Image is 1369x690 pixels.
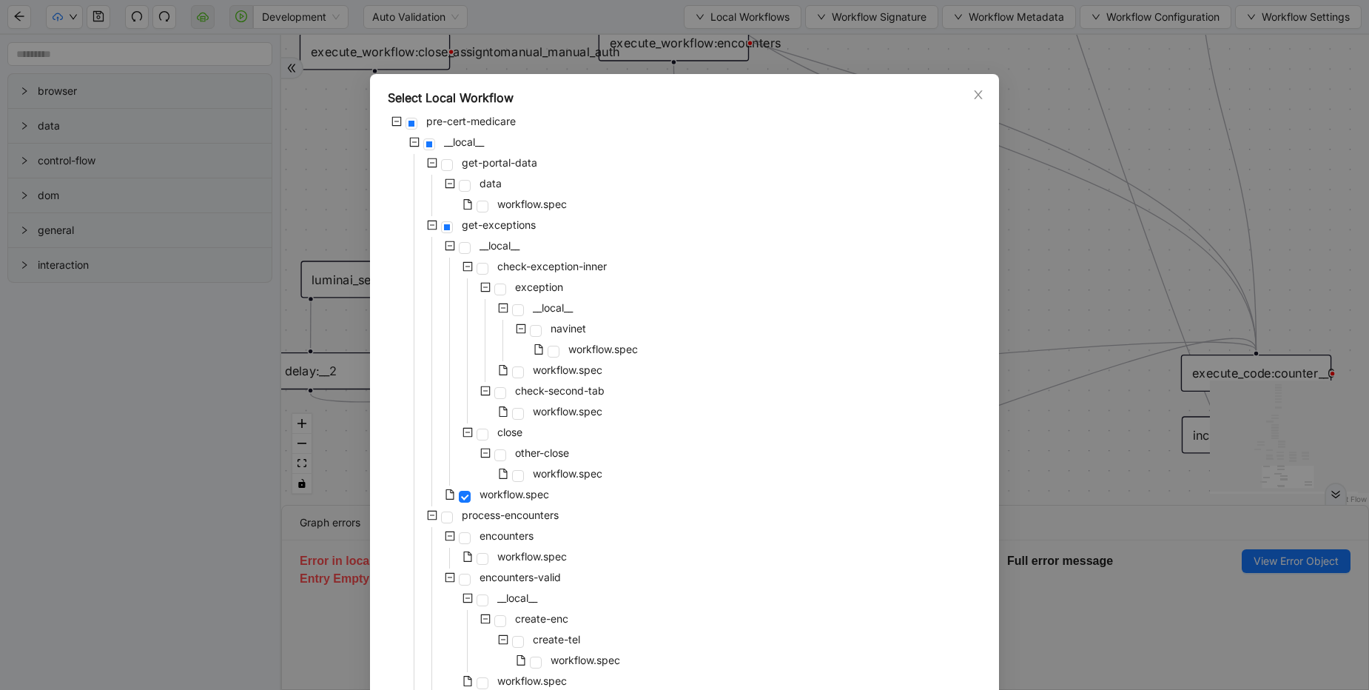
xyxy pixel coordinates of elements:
span: encounters [480,529,534,542]
span: close [972,89,984,101]
span: minus-square [427,510,437,520]
span: workflow.spec [565,341,641,358]
span: file [462,199,473,210]
span: minus-square [445,572,455,583]
span: process-encounters [459,506,562,524]
span: workflow.spec [494,672,570,690]
span: get-exceptions [462,218,536,231]
span: file [516,655,526,666]
span: __local__ [480,239,519,252]
span: workflow.spec [533,467,602,480]
span: workflow.spec [480,488,549,500]
span: data [477,175,505,192]
span: workflow.spec [568,343,638,355]
span: file [462,552,473,562]
span: workflow.spec [530,465,605,483]
span: minus-square [516,324,526,334]
span: minus-square [409,137,420,147]
span: __local__ [477,237,522,255]
span: workflow.spec [533,405,602,418]
span: minus-square [445,531,455,541]
span: minus-square [498,303,508,313]
span: __local__ [530,299,576,317]
span: create-tel [530,631,583,649]
span: close [497,426,522,438]
span: workflow.spec [530,361,605,379]
span: __local__ [494,589,540,607]
span: exception [512,278,566,296]
span: minus-square [480,614,491,624]
span: __local__ [441,133,487,151]
span: data [480,177,502,190]
span: minus-square [462,261,473,272]
span: navinet [548,320,589,338]
span: check-exception-inner [494,258,610,275]
span: create-enc [515,612,568,625]
span: file [498,365,508,375]
span: workflow.spec [530,403,605,421]
span: minus-square [480,386,491,396]
span: workflow.spec [533,364,602,376]
span: minus-square [445,178,455,189]
span: get-portal-data [462,156,537,169]
span: encounters-valid [477,569,564,586]
span: file [445,489,455,500]
span: __local__ [497,592,537,604]
span: close [494,423,525,441]
span: minus-square [391,116,402,127]
span: other-close [515,446,569,459]
span: workflow.spec [497,198,567,210]
span: pre-cert-medicare [426,115,516,127]
span: minus-square [480,282,491,292]
span: workflow.spec [551,654,620,666]
span: exception [515,281,563,293]
span: workflow.spec [548,652,623,669]
span: workflow.spec [497,674,567,687]
span: pre-cert-medicare [423,113,519,130]
div: Select Local Workflow [388,89,981,107]
span: check-exception-inner [497,260,607,272]
span: process-encounters [462,509,559,521]
span: minus-square [427,220,437,230]
span: workflow.spec [477,486,552,503]
button: Close [970,87,986,103]
span: minus-square [427,158,437,168]
span: get-exceptions [459,216,539,234]
span: minus-square [462,427,473,438]
span: __local__ [533,301,573,314]
span: workflow.spec [497,550,567,563]
span: minus-square [498,634,508,645]
span: workflow.spec [494,548,570,566]
span: encounters-valid [480,571,561,583]
span: file [498,406,508,417]
span: minus-square [480,448,491,458]
span: __local__ [444,135,484,148]
span: file [462,676,473,686]
span: other-close [512,444,572,462]
span: workflow.spec [494,195,570,213]
span: minus-square [462,593,473,603]
span: file [534,344,544,355]
span: create-enc [512,610,571,628]
span: file [498,469,508,479]
span: check-second-tab [512,382,608,400]
span: minus-square [445,241,455,251]
span: encounters [477,527,536,545]
span: create-tel [533,633,580,646]
span: check-second-tab [515,384,605,397]
span: navinet [551,322,586,335]
span: get-portal-data [459,154,540,172]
